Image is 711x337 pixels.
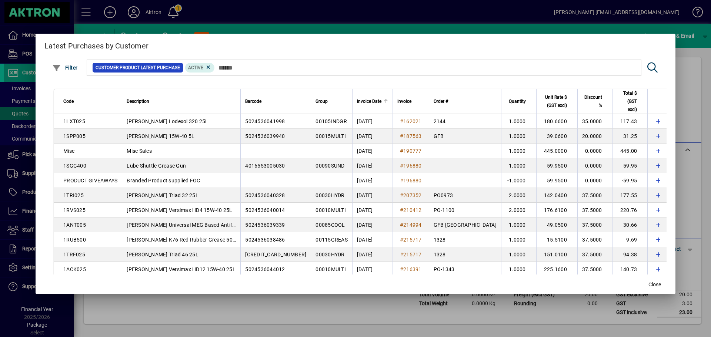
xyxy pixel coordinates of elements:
[316,118,347,124] span: 00105INDGR
[536,158,577,173] td: 59.9500
[316,222,345,228] span: 00085COOL
[63,97,117,105] div: Code
[400,133,403,139] span: #
[577,262,612,277] td: 37.5000
[188,65,203,70] span: Active
[400,118,403,124] span: #
[127,118,208,124] span: [PERSON_NAME] Lodexol 320 25L
[577,203,612,218] td: 37.5000
[501,218,536,232] td: 1.0000
[316,192,344,198] span: 00030HYDR
[541,93,574,109] div: Unit Rate $ (GST excl)
[357,97,381,105] span: Invoice Date
[36,34,675,55] h2: Latest Purchases by Customer
[127,266,236,272] span: [PERSON_NAME] Versimax HD12 15W-40 25L
[429,232,501,247] td: 1328
[429,247,501,262] td: 1328
[397,97,411,105] span: Invoice
[536,114,577,129] td: 180.6600
[397,265,424,273] a: #216391
[536,262,577,277] td: 225.1600
[429,188,501,203] td: PO0973
[400,207,403,213] span: #
[429,218,501,232] td: GFB [GEOGRAPHIC_DATA]
[245,118,285,124] span: 5024536041998
[397,221,424,229] a: #214994
[316,207,346,213] span: 00010MULTI
[400,222,403,228] span: #
[643,278,667,291] button: Close
[536,247,577,262] td: 151.0100
[400,163,403,169] span: #
[127,192,198,198] span: [PERSON_NAME] Triad 32 25L
[429,262,501,277] td: PO-1343
[316,97,348,105] div: Group
[577,173,612,188] td: 0.0000
[612,188,648,203] td: 177.55
[63,237,86,243] span: 1RUB500
[612,203,648,218] td: 220.76
[617,89,644,114] div: Total $ (GST excl)
[63,133,86,139] span: 1SPP005
[96,64,180,71] span: Customer Product Latest Purchase
[403,118,422,124] span: 162021
[245,97,306,105] div: Barcode
[612,262,648,277] td: 140.73
[397,147,424,155] a: #190777
[577,158,612,173] td: 0.0000
[245,266,285,272] span: 5024536044012
[429,114,501,129] td: 2144
[612,158,648,173] td: 59.95
[400,192,403,198] span: #
[63,178,117,183] span: PRODUCT GIVEAWAYS
[316,133,346,139] span: 00015MULTI
[316,163,344,169] span: 00090SUND
[501,173,536,188] td: -1.0000
[501,129,536,144] td: 1.0000
[127,148,152,154] span: Misc Sales
[127,178,200,183] span: Branded Product supplied FOC
[352,232,393,247] td: [DATE]
[577,247,612,262] td: 37.5000
[403,207,422,213] span: 210412
[352,173,393,188] td: [DATE]
[245,207,285,213] span: 5024536040014
[403,222,422,228] span: 214994
[501,158,536,173] td: 1.0000
[501,203,536,218] td: 2.0000
[63,252,85,257] span: 1TRF025
[397,132,424,140] a: #187563
[536,232,577,247] td: 15.5100
[403,252,422,257] span: 215717
[577,114,612,129] td: 35.0000
[536,173,577,188] td: 59.9500
[352,188,393,203] td: [DATE]
[63,118,85,124] span: 1LXT025
[541,93,567,109] span: Unit Rate $ (GST excl)
[352,114,393,129] td: [DATE]
[352,262,393,277] td: [DATE]
[400,148,403,154] span: #
[245,133,285,139] span: 5024536039940
[63,207,86,213] span: 1RVS025
[400,178,403,183] span: #
[612,129,648,144] td: 31.25
[400,266,403,272] span: #
[63,148,74,154] span: Misc
[316,266,346,272] span: 00010MULTI
[536,203,577,218] td: 176.6100
[63,266,86,272] span: 1ACK025
[185,63,215,73] mat-chip: Product Activation Status: Active
[506,97,533,105] div: Quantity
[50,61,80,74] button: Filter
[612,114,648,129] td: 117.43
[316,237,348,243] span: 00115GREAS
[612,247,648,262] td: 94.38
[397,162,424,170] a: #196880
[577,188,612,203] td: 37.5000
[403,237,422,243] span: 215717
[352,203,393,218] td: [DATE]
[400,252,403,257] span: #
[352,158,393,173] td: [DATE]
[52,65,78,71] span: Filter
